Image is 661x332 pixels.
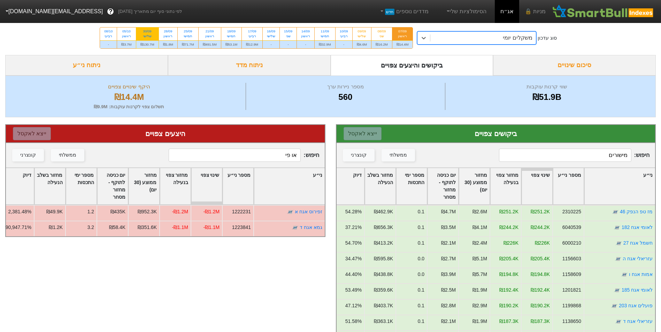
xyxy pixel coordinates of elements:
[319,29,331,34] div: 11/09
[284,34,292,39] div: שני
[172,224,188,231] div: -₪1.1M
[34,168,65,204] div: Toggle SortBy
[584,168,655,204] div: Toggle SortBy
[300,224,322,230] a: גמא אגח ד
[242,40,262,48] div: ₪12.9M
[374,239,393,247] div: ₪413.2K
[267,29,275,34] div: 16/09
[374,224,393,231] div: ₪656.3K
[280,40,297,48] div: -
[345,318,362,325] div: 51.58%
[522,168,552,204] div: Toggle SortBy
[13,127,51,140] button: ייצא לאקסל
[340,29,348,34] div: 10/09
[441,271,456,278] div: ₪3.9M
[357,34,367,39] div: שלישי
[297,40,314,48] div: -
[621,271,628,278] img: tase link
[46,208,62,215] div: ₪49.9K
[441,302,456,309] div: ₪2.8M
[365,168,395,204] div: Toggle SortBy
[472,318,487,325] div: ₪1.9M
[441,286,456,294] div: ₪2.5M
[562,224,581,231] div: 6040539
[499,286,518,294] div: ₪192.4K
[246,29,258,34] div: 17/09
[345,271,362,278] div: 44.40%
[447,91,647,103] div: ₪51.9B
[137,208,156,215] div: ₪952.3K
[203,224,220,231] div: -₪1.1M
[614,224,621,231] img: tase link
[345,286,362,294] div: 53.49%
[374,318,393,325] div: ₪363.1K
[499,255,518,262] div: ₪205.4K
[472,239,487,247] div: ₪2.4M
[392,40,413,48] div: ₪14.4M
[472,271,487,278] div: ₪5.7M
[301,29,310,34] div: 14/09
[203,34,217,39] div: ראשון
[284,29,292,34] div: 15/09
[623,256,653,261] a: עזריאלי אגח ה
[3,168,34,204] div: Toggle SortBy
[615,255,622,262] img: tase link
[385,9,394,15] span: חדש
[353,40,371,48] div: ₪4.6M
[137,224,156,231] div: ₪351.6K
[340,34,348,39] div: רביעי
[5,55,168,76] div: ניתוח ני״ע
[459,168,490,204] div: Toggle SortBy
[51,149,84,161] button: ממשלתי
[418,255,424,262] div: 0.0
[611,302,618,309] img: tase link
[248,83,443,91] div: מספר ניירות ערך
[182,29,194,34] div: 25/09
[5,224,31,231] div: 90,947.71%
[292,224,299,231] img: tase link
[623,318,653,324] a: עזריאלי אגח ד
[374,208,393,215] div: ₪462.9K
[612,208,619,215] img: tase link
[535,239,550,247] div: ₪226K
[376,5,431,18] a: מדדים נוספיםחדש
[418,318,424,325] div: 0.1
[14,91,244,103] div: ₪14.4M
[182,34,194,39] div: חמישי
[531,271,550,278] div: ₪194.8K
[371,40,392,48] div: ₪16.2M
[343,149,375,161] button: קונצרני
[345,302,362,309] div: 47.12%
[345,208,362,215] div: 54.28%
[20,151,36,159] div: קונצרני
[620,209,653,214] a: מז טפ הנפק 46
[351,151,367,159] div: קונצרני
[614,287,621,294] img: tase link
[531,255,550,262] div: ₪205.4K
[344,127,382,140] button: ייצא לאקסל
[345,239,362,247] div: 54.70%
[531,302,550,309] div: ₪190.2K
[295,209,322,214] a: זפירוס אגח א
[428,168,458,204] div: Toggle SortBy
[191,168,222,204] div: Toggle SortBy
[159,40,177,48] div: ₪1.8M
[129,168,159,204] div: Toggle SortBy
[623,240,653,246] a: חשמל אגח 27
[499,208,518,215] div: ₪251.2K
[246,34,258,39] div: רביעי
[472,255,487,262] div: ₪5.1M
[254,168,325,204] div: Toggle SortBy
[531,208,550,215] div: ₪251.2K
[97,168,128,204] div: Toggle SortBy
[376,34,388,39] div: שני
[374,271,393,278] div: ₪438.8K
[562,239,581,247] div: 6000210
[441,318,456,325] div: ₪2.1M
[531,224,550,231] div: ₪244.2K
[418,239,424,247] div: 0.1
[336,40,352,48] div: -
[169,149,319,162] span: חיפוש :
[397,29,409,34] div: 07/09
[504,239,518,247] div: ₪226K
